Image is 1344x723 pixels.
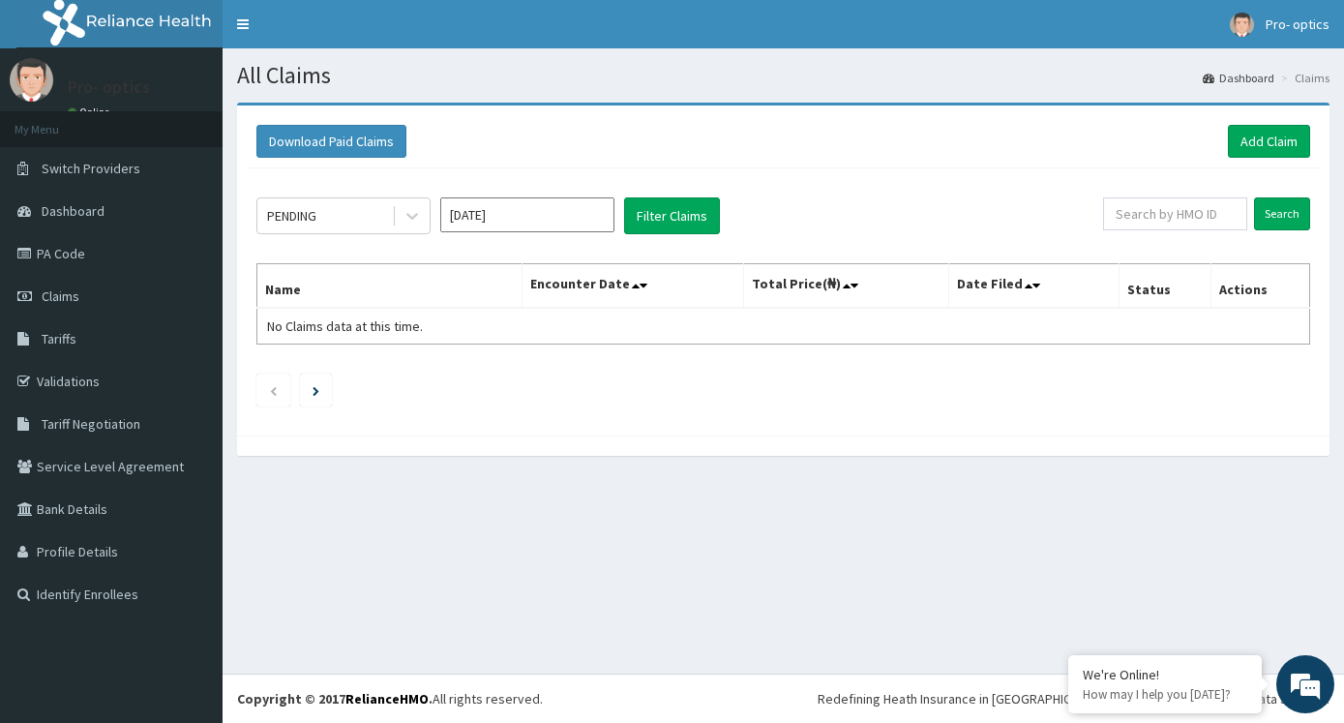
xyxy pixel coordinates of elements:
a: RelianceHMO [345,690,429,708]
div: Redefining Heath Insurance in [GEOGRAPHIC_DATA] using Telemedicine and Data Science! [818,689,1329,708]
span: Claims [42,287,79,305]
p: Pro- optics [68,78,150,96]
th: Total Price(₦) [744,264,949,309]
th: Status [1119,264,1210,309]
input: Search [1254,197,1310,230]
span: Tariffs [42,330,76,347]
h1: All Claims [237,63,1329,88]
span: No Claims data at this time. [267,317,423,335]
input: Search by HMO ID [1103,197,1247,230]
th: Date Filed [949,264,1120,309]
th: Actions [1210,264,1309,309]
a: Online [68,105,114,119]
span: Tariff Negotiation [42,415,140,433]
a: Previous page [269,381,278,399]
a: Add Claim [1228,125,1310,158]
img: User Image [10,58,53,102]
th: Encounter Date [523,264,744,309]
span: Dashboard [42,202,105,220]
span: Pro- optics [1266,15,1329,33]
a: Dashboard [1203,70,1274,86]
li: Claims [1276,70,1329,86]
span: Switch Providers [42,160,140,177]
p: How may I help you today? [1083,686,1247,703]
button: Download Paid Claims [256,125,406,158]
th: Name [257,264,523,309]
footer: All rights reserved. [223,674,1344,723]
a: Next page [313,381,319,399]
img: User Image [1230,13,1254,37]
div: PENDING [267,206,316,226]
input: Select Month and Year [440,197,614,232]
div: We're Online! [1083,666,1247,683]
strong: Copyright © 2017 . [237,690,433,708]
button: Filter Claims [624,197,720,234]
